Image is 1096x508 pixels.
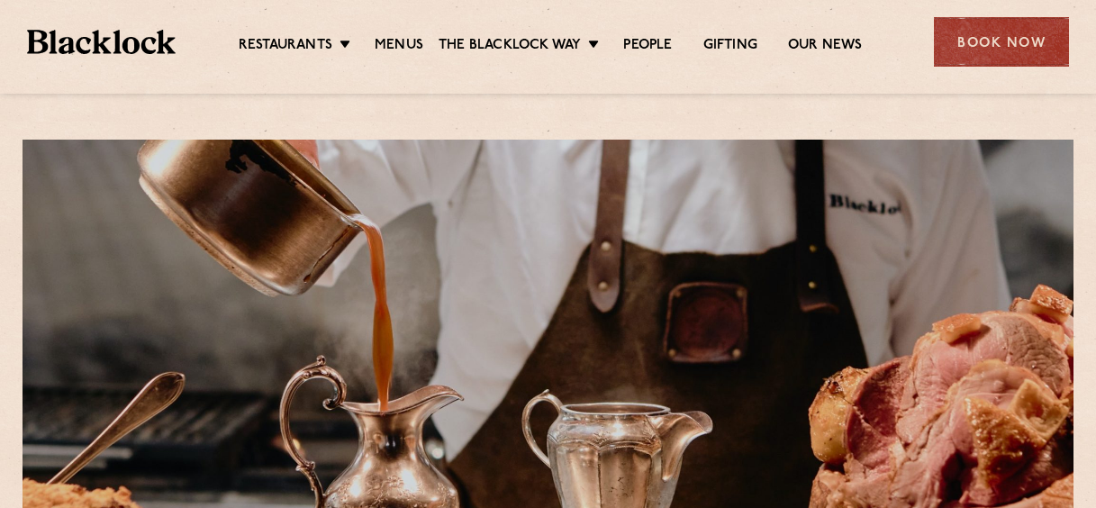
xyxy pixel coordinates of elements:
a: People [623,37,672,57]
a: Our News [788,37,863,57]
a: Menus [375,37,423,57]
div: Book Now [934,17,1069,67]
img: BL_Textured_Logo-footer-cropped.svg [27,30,176,55]
a: Restaurants [239,37,332,57]
a: The Blacklock Way [439,37,581,57]
a: Gifting [703,37,757,57]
